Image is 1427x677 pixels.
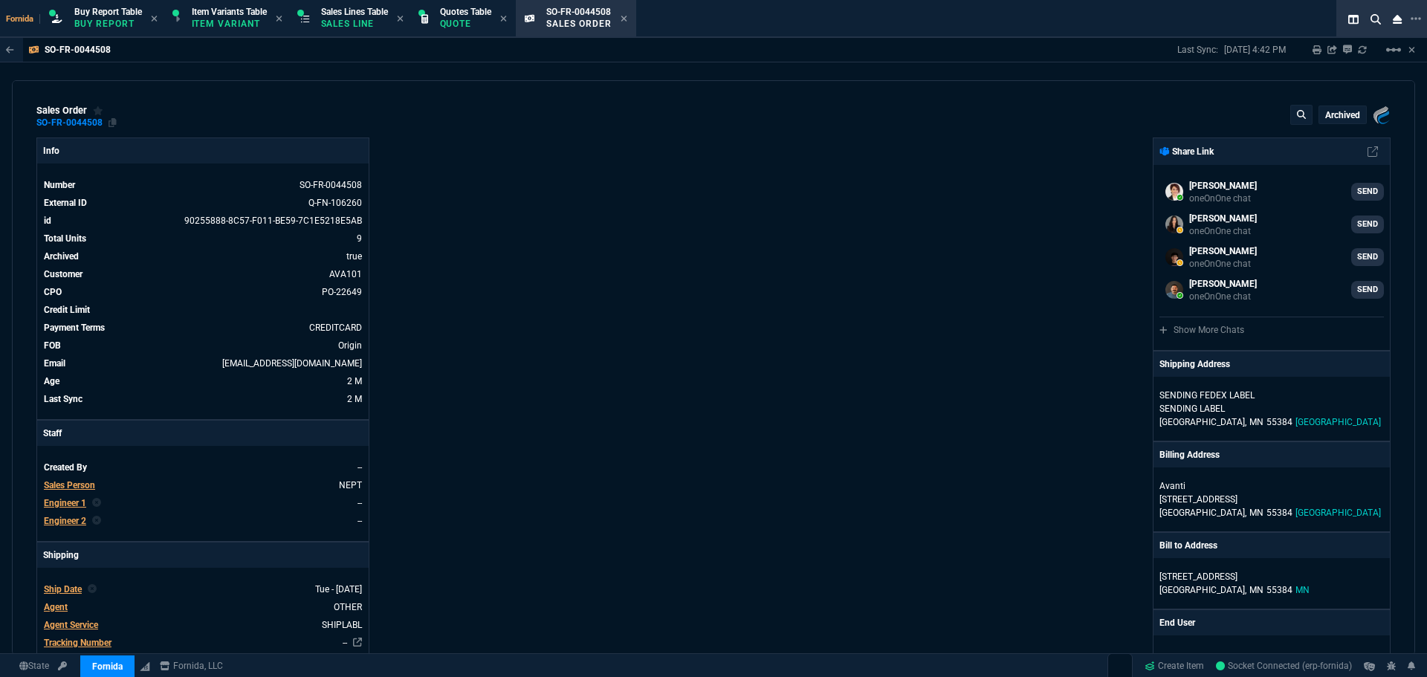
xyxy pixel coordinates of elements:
[338,340,362,351] span: Origin
[192,7,267,17] span: Item Variants Table
[1249,585,1263,595] span: MN
[276,13,282,25] nx-icon: Close Tab
[43,460,363,475] tr: undefined
[1351,281,1384,299] a: SEND
[43,618,363,632] tr: undefined
[315,584,362,595] span: 2025-07-01T00:00:00.000Z
[397,13,404,25] nx-icon: Close Tab
[1295,417,1381,427] span: [GEOGRAPHIC_DATA]
[1162,649,1167,659] span: --
[45,44,111,56] p: SO-FR-0044508
[44,638,111,648] span: Tracking Number
[1189,258,1257,270] p: oneOnOne chat
[1159,448,1220,461] p: Billing Address
[43,267,363,282] tr: undefined
[347,376,362,386] span: 6/30/25 => 7:00 PM
[1351,248,1384,266] a: SEND
[44,498,86,508] span: Engineer 1
[43,285,363,299] tr: undefined
[1159,389,1302,402] p: SENDING FEDEX LABEL
[36,122,103,124] a: SO-FR-0044508
[92,496,101,510] nx-icon: Clear selected rep
[43,178,363,192] tr: See Marketplace Order
[1177,44,1224,56] p: Last Sync:
[43,302,363,317] tr: undefined
[347,394,362,404] span: 7/2/25 => 4:42 PM
[43,478,363,493] tr: undefined
[44,480,95,490] span: Sales Person
[1216,661,1352,671] span: Socket Connected (erp-fornida)
[1266,508,1292,518] span: 55384
[192,18,266,30] p: Item Variant
[321,7,388,17] span: Sales Lines Table
[1159,402,1384,415] p: SENDING LABEL
[44,233,86,244] span: Total Units
[37,138,369,163] p: Info
[321,18,388,30] p: Sales Line
[44,340,61,351] span: FOB
[44,287,62,297] span: CPO
[43,582,363,597] tr: undefined
[54,659,71,673] a: API TOKEN
[155,659,227,673] a: msbcCompanyName
[44,269,82,279] span: Customer
[6,14,40,24] span: Fornida
[1159,539,1217,552] p: Bill to Address
[44,620,98,630] span: Agent Service
[346,251,362,262] span: true
[440,18,491,30] p: Quote
[1139,655,1210,677] a: Create Item
[360,305,362,315] span: undefined
[43,213,363,228] tr: See Marketplace Order
[43,392,363,406] tr: 7/2/25 => 4:42 PM
[1159,325,1244,335] a: Show More Chats
[1189,212,1257,225] p: [PERSON_NAME]
[1159,570,1384,583] p: [STREET_ADDRESS]
[43,600,363,615] tr: undefined
[1159,493,1384,506] p: [STREET_ADDRESS]
[1295,585,1310,595] span: MN
[44,602,68,612] span: Agent
[222,358,362,369] span: accounting@avantigrow.com
[43,231,363,246] tr: undefined
[1159,242,1384,272] a: michael.licea@fornida.com
[37,542,369,568] p: Shipping
[74,7,142,17] span: Buy Report Table
[1170,649,1174,659] span: --
[44,323,105,333] span: Payment Terms
[1159,508,1246,518] span: [GEOGRAPHIC_DATA],
[308,198,362,208] a: See Marketplace Order
[1351,183,1384,201] a: SEND
[44,358,65,369] span: Email
[1159,210,1384,239] a: sarah.costa@fornida.com
[309,323,362,333] span: CREDITCARD
[44,180,75,190] span: Number
[1189,179,1257,192] p: [PERSON_NAME]
[357,516,362,526] span: --
[43,635,363,650] tr: undefined
[1159,585,1246,595] span: [GEOGRAPHIC_DATA],
[44,251,79,262] span: Archived
[339,480,362,490] span: NEPT
[43,249,363,264] tr: undefined
[1159,357,1230,371] p: Shipping Address
[1177,649,1182,659] span: --
[6,45,14,55] nx-icon: Back to Table
[300,180,362,190] span: See Marketplace Order
[184,216,362,226] span: See Marketplace Order
[44,462,87,473] span: Created By
[44,376,59,386] span: Age
[621,13,627,25] nx-icon: Close Tab
[92,514,101,528] nx-icon: Clear selected rep
[1189,291,1257,302] p: oneOnOne chat
[44,394,82,404] span: Last Sync
[329,269,362,279] a: AVA101
[37,421,369,446] p: Staff
[74,18,142,30] p: Buy Report
[1224,44,1286,56] p: [DATE] 4:42 PM
[1189,192,1257,204] p: oneOnOne chat
[1249,417,1263,427] span: MN
[546,7,611,17] span: SO-FR-0044508
[44,198,87,208] span: External ID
